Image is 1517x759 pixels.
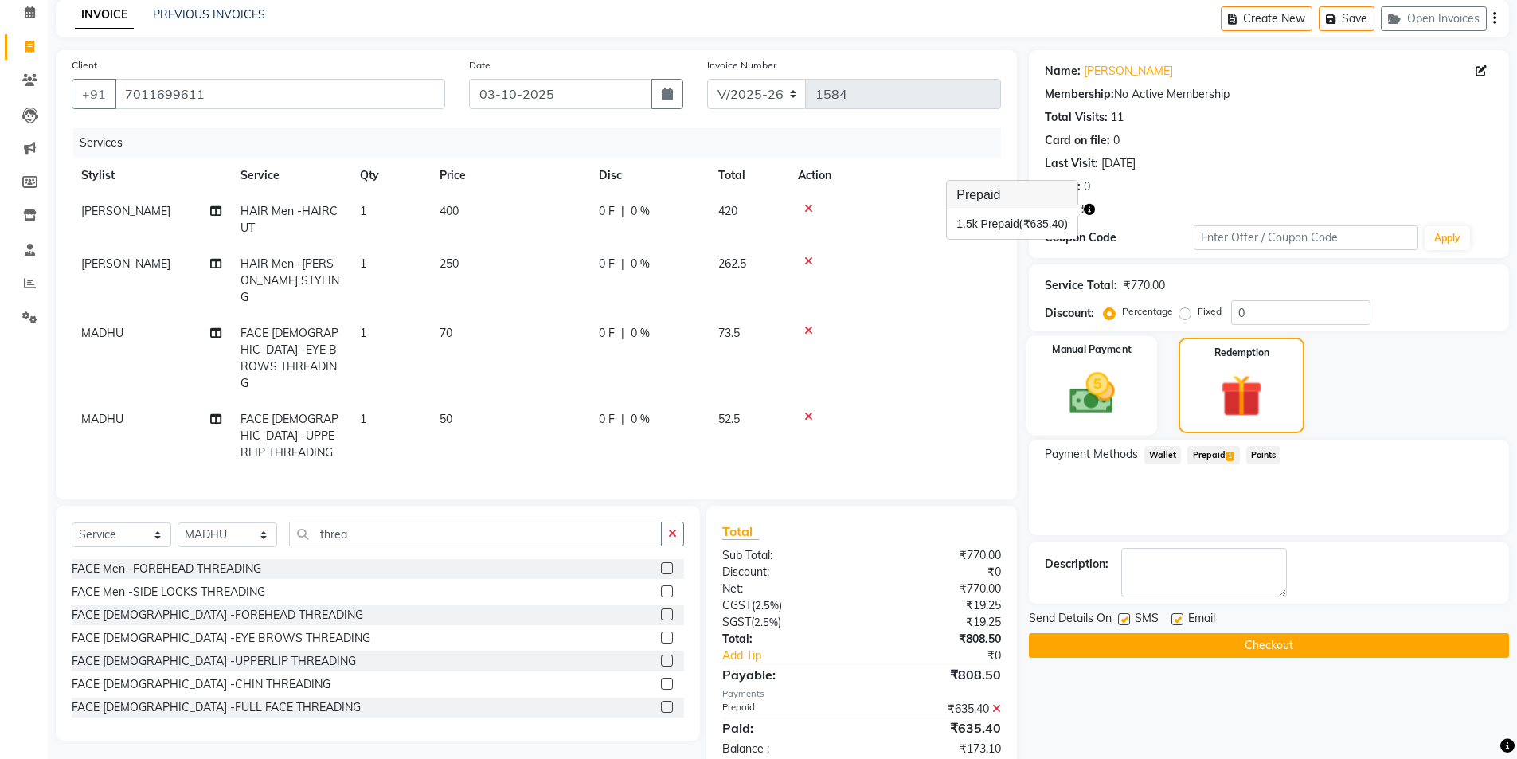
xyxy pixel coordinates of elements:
[631,411,650,428] span: 0 %
[755,599,779,612] span: 2.5%
[1045,305,1094,322] div: Discount:
[1084,63,1173,80] a: [PERSON_NAME]
[1045,178,1081,195] div: Points:
[621,203,624,220] span: |
[718,256,746,271] span: 262.5
[1221,6,1312,31] button: Create New
[722,598,752,612] span: CGST
[621,325,624,342] span: |
[1144,446,1182,464] span: Wallet
[862,547,1013,564] div: ₹770.00
[631,256,650,272] span: 0 %
[1045,109,1108,126] div: Total Visits:
[621,256,624,272] span: |
[1214,346,1269,360] label: Redemption
[710,581,862,597] div: Net:
[72,584,265,601] div: FACE Men -SIDE LOCKS THREADING
[1246,446,1281,464] span: Points
[440,412,452,426] span: 50
[862,631,1013,647] div: ₹808.50
[722,615,751,629] span: SGST
[1187,446,1239,464] span: Prepaid
[1029,633,1509,658] button: Checkout
[631,325,650,342] span: 0 %
[710,597,862,614] div: ( )
[72,607,363,624] div: FACE [DEMOGRAPHIC_DATA] -FOREHEAD THREADING
[72,158,231,194] th: Stylist
[1425,226,1470,250] button: Apply
[440,204,459,218] span: 400
[360,256,366,271] span: 1
[621,411,624,428] span: |
[956,216,1068,233] div: 5k Prepaid
[710,647,886,664] a: Add Tip
[718,326,740,340] span: 73.5
[360,412,366,426] span: 1
[115,79,445,109] input: Search by Name/Mobile/Email/Code
[1045,556,1108,573] div: Description:
[718,204,737,218] span: 420
[1045,155,1098,172] div: Last Visit:
[1124,277,1165,294] div: ₹770.00
[360,204,366,218] span: 1
[440,256,459,271] span: 250
[589,158,709,194] th: Disc
[240,204,338,235] span: HAIR Men -HAIRCUT
[1084,178,1090,195] div: 0
[72,653,356,670] div: FACE [DEMOGRAPHIC_DATA] -UPPERLIP THREADING
[231,158,350,194] th: Service
[1052,342,1132,358] label: Manual Payment
[718,412,740,426] span: 52.5
[754,616,778,628] span: 2.5%
[599,203,615,220] span: 0 F
[1101,155,1136,172] div: [DATE]
[1381,6,1487,31] button: Open Invoices
[947,181,1077,209] h3: Prepaid
[73,128,1013,158] div: Services
[1135,610,1159,630] span: SMS
[710,718,862,737] div: Paid:
[862,581,1013,597] div: ₹770.00
[1226,452,1234,461] span: 1
[240,412,338,460] span: FACE [DEMOGRAPHIC_DATA] -UPPERLIP THREADING
[81,204,170,218] span: [PERSON_NAME]
[722,687,1000,701] div: Payments
[360,326,366,340] span: 1
[710,564,862,581] div: Discount:
[75,1,134,29] a: INVOICE
[430,158,589,194] th: Price
[72,58,97,72] label: Client
[440,326,452,340] span: 70
[862,701,1013,718] div: ₹635.40
[887,647,1013,664] div: ₹0
[1045,277,1117,294] div: Service Total:
[1019,217,1068,230] span: (₹635.40)
[1029,610,1112,630] span: Send Details On
[153,7,265,22] a: PREVIOUS INVOICES
[709,158,788,194] th: Total
[1113,132,1120,149] div: 0
[1188,610,1215,630] span: Email
[862,718,1013,737] div: ₹635.40
[862,597,1013,614] div: ₹19.25
[710,547,862,564] div: Sub Total:
[710,631,862,647] div: Total:
[862,741,1013,757] div: ₹173.10
[710,701,862,718] div: Prepaid
[81,412,123,426] span: MADHU
[1111,109,1124,126] div: 11
[72,699,361,716] div: FACE [DEMOGRAPHIC_DATA] -FULL FACE THREADING
[81,256,170,271] span: [PERSON_NAME]
[1194,225,1418,250] input: Enter Offer / Coupon Code
[81,326,123,340] span: MADHU
[1045,446,1138,463] span: Payment Methods
[631,203,650,220] span: 0 %
[707,58,776,72] label: Invoice Number
[240,256,339,304] span: HAIR Men -[PERSON_NAME] STYLING
[1055,367,1128,419] img: _cash.svg
[722,523,759,540] span: Total
[1207,370,1276,422] img: _gift.svg
[599,411,615,428] span: 0 F
[862,665,1013,684] div: ₹808.50
[710,741,862,757] div: Balance :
